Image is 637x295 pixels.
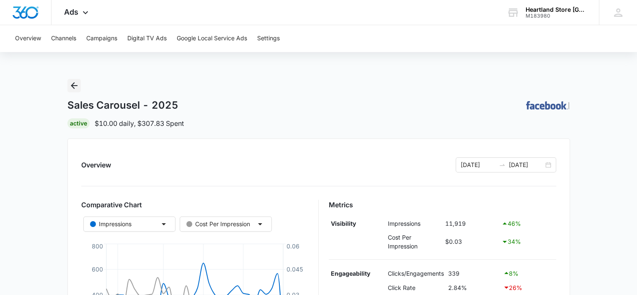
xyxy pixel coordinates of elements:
tspan: 0.045 [286,266,303,273]
td: Clicks/Engagements [386,266,446,281]
td: Impressions [386,217,443,231]
td: $0.03 [443,231,500,253]
tspan: 600 [91,266,103,273]
h3: Comparative Chart [81,200,309,210]
input: Start date [461,160,495,170]
img: FACEBOOK [526,101,568,110]
button: Digital TV Ads [127,25,167,52]
button: Google Local Service Ads [177,25,247,52]
button: Back [67,79,81,92]
strong: Visibility [331,220,356,227]
span: to [499,162,505,168]
div: 34 % [501,237,554,247]
p: $10.00 daily , $307.83 Spent [95,118,184,128]
td: Cost Per Impression [386,231,443,253]
span: swap-right [499,162,505,168]
button: Campaigns [86,25,117,52]
div: Active [67,118,90,128]
button: Overview [15,25,41,52]
button: Settings [257,25,280,52]
span: Ads [64,8,78,16]
div: account name [526,6,587,13]
td: 11,919 [443,217,500,231]
td: Click Rate [386,280,446,295]
tspan: 800 [91,243,103,250]
td: 339 [446,266,501,281]
div: 26 % [503,282,554,292]
div: 46 % [501,219,554,229]
tspan: 0.06 [286,243,299,250]
input: End date [509,160,544,170]
td: 2.84% [446,280,501,295]
strong: Engageability [331,270,370,277]
button: Impressions [83,217,175,232]
div: account id [526,13,587,19]
div: 8 % [503,268,554,278]
button: Channels [51,25,76,52]
h3: Metrics [329,200,556,210]
div: Impressions [90,219,132,229]
h2: Overview [81,160,111,170]
h1: Sales Carousel - 2025 [67,99,178,112]
p: | [568,101,570,110]
div: Cost Per Impression [186,219,250,229]
button: Cost Per Impression [180,217,272,232]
